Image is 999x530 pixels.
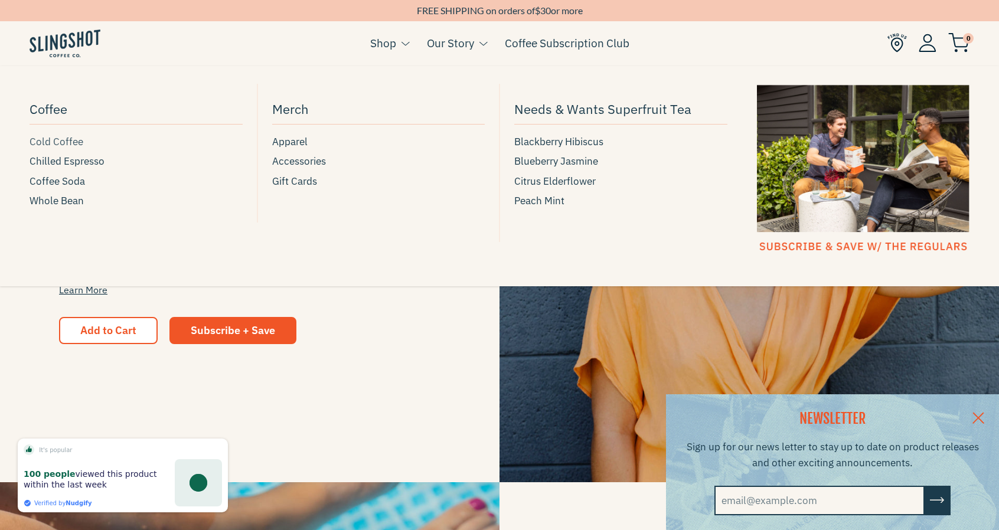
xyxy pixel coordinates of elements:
[685,409,980,429] h2: NEWSLETTER
[514,134,727,150] a: Blackberry Hibiscus
[272,96,485,125] a: Merch
[30,193,243,209] a: Whole Bean
[948,33,969,53] img: cart
[191,323,275,337] span: Subscribe + Save
[30,153,105,169] span: Chilled Espresso
[514,96,727,125] a: Needs & Wants Superfruit Tea
[272,153,485,169] a: Accessories
[30,153,243,169] a: Chilled Espresso
[272,153,326,169] span: Accessories
[272,174,317,189] span: Gift Cards
[685,439,980,471] p: Sign up for our news letter to stay up to date on product releases and other exciting announcements.
[514,134,603,150] span: Blackberry Hibiscus
[535,5,540,16] span: $
[887,33,907,53] img: Find Us
[370,34,396,52] a: Shop
[514,193,564,209] span: Peach Mint
[59,284,107,296] a: Learn More
[514,153,598,169] span: Blueberry Jasmine
[30,134,243,150] a: Cold Coffee
[919,34,936,52] img: Account
[514,99,691,119] span: Needs & Wants Superfruit Tea
[714,486,925,515] input: email@example.com
[30,174,243,189] a: Coffee Soda
[30,193,84,209] span: Whole Bean
[30,99,67,119] span: Coffee
[272,174,485,189] a: Gift Cards
[514,153,727,169] a: Blueberry Jasmine
[80,323,136,337] span: Add to Cart
[505,34,629,52] a: Coffee Subscription Club
[272,134,485,150] a: Apparel
[963,33,974,44] span: 0
[514,174,727,189] a: Citrus Elderflower
[514,193,727,209] a: Peach Mint
[948,36,969,50] a: 0
[30,134,83,150] span: Cold Coffee
[59,317,158,344] button: Add to Cart
[514,174,596,189] span: Citrus Elderflower
[30,96,243,125] a: Coffee
[272,99,309,119] span: Merch
[169,317,296,344] a: Subscribe + Save
[30,174,85,189] span: Coffee Soda
[540,5,551,16] span: 30
[427,34,474,52] a: Our Story
[272,134,308,150] span: Apparel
